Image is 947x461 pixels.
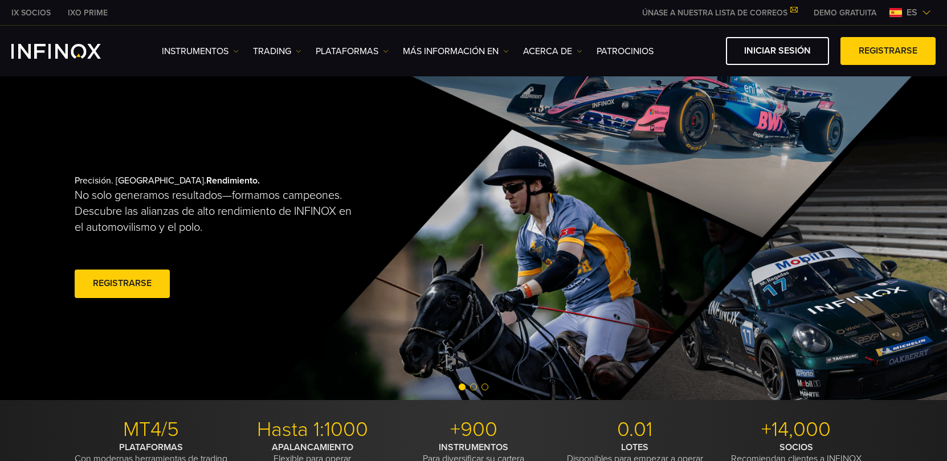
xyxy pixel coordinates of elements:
[11,44,128,59] a: INFINOX Logo
[597,44,654,58] a: Patrocinios
[726,37,829,65] a: Iniciar sesión
[902,6,922,19] span: es
[75,157,434,319] div: Precisión. [GEOGRAPHIC_DATA].
[805,7,885,19] a: INFINOX MENU
[720,417,872,442] p: +14,000
[523,44,582,58] a: ACERCA DE
[481,384,488,390] span: Go to slide 3
[634,8,805,18] a: ÚNASE A NUESTRA LISTA DE CORREOS
[75,417,227,442] p: MT4/5
[119,442,183,453] strong: PLATAFORMAS
[162,44,239,58] a: Instrumentos
[459,384,466,390] span: Go to slide 1
[236,417,389,442] p: Hasta 1:1000
[470,384,477,390] span: Go to slide 2
[75,270,170,297] a: Registrarse
[621,442,648,453] strong: LOTES
[253,44,301,58] a: TRADING
[558,417,711,442] p: 0.01
[397,417,550,442] p: +900
[75,187,362,235] p: No solo generamos resultados—formamos campeones. Descubre las alianzas de alto rendimiento de INF...
[403,44,509,58] a: Más información en
[206,175,260,186] strong: Rendimiento.
[59,7,116,19] a: INFINOX
[3,7,59,19] a: INFINOX
[840,37,936,65] a: Registrarse
[779,442,813,453] strong: SOCIOS
[439,442,508,453] strong: INSTRUMENTOS
[316,44,389,58] a: PLATAFORMAS
[272,442,353,453] strong: APALANCAMIENTO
